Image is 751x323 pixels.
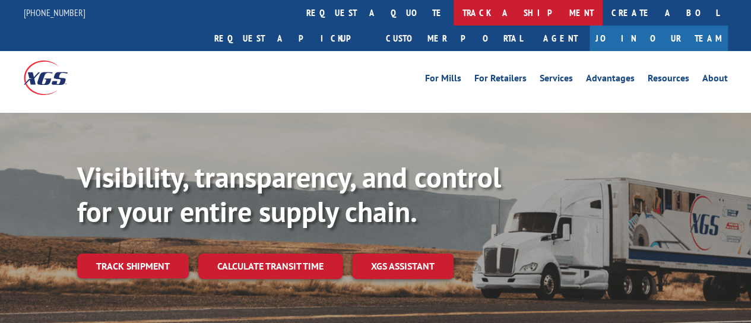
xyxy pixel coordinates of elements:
[198,254,343,279] a: Calculate transit time
[377,26,531,51] a: Customer Portal
[648,74,689,87] a: Resources
[425,74,461,87] a: For Mills
[77,159,501,230] b: Visibility, transparency, and control for your entire supply chain.
[24,7,85,18] a: [PHONE_NUMBER]
[474,74,527,87] a: For Retailers
[540,74,573,87] a: Services
[531,26,590,51] a: Agent
[586,74,635,87] a: Advantages
[352,254,454,279] a: XGS ASSISTANT
[77,254,189,278] a: Track shipment
[590,26,728,51] a: Join Our Team
[702,74,728,87] a: About
[205,26,377,51] a: Request a pickup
